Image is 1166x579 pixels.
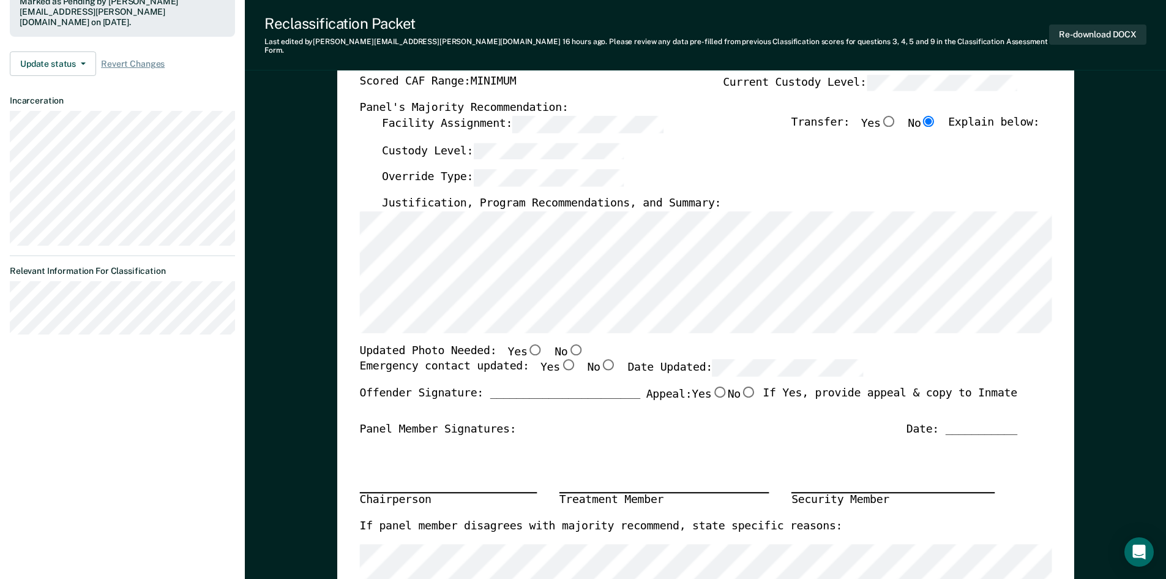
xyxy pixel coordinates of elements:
div: Panel's Majority Recommendation: [359,101,1017,116]
input: Yes [711,387,727,398]
input: No [567,344,583,355]
div: Open Intercom Messenger [1124,537,1154,567]
div: Offender Signature: _______________________ If Yes, provide appeal & copy to Inmate [359,387,1017,422]
label: If panel member disagrees with majority recommend, state specific reasons: [359,520,842,534]
label: Yes [540,360,575,377]
label: No [908,115,937,132]
label: Justification, Program Recommendations, and Summary: [381,196,720,211]
input: Yes [880,115,896,126]
label: Date Updated: [627,360,863,377]
dt: Relevant Information For Classification [10,266,235,276]
label: Yes [861,115,896,132]
dt: Incarceration [10,96,235,106]
label: Yes [692,387,727,403]
label: No [587,360,616,377]
div: Last edited by [PERSON_NAME][EMAIL_ADDRESS][PERSON_NAME][DOMAIN_NAME] . Please review any data pr... [264,37,1049,55]
label: Facility Assignment: [381,115,662,132]
input: Override Type: [473,169,624,186]
input: No [600,360,616,371]
input: Yes [559,360,575,371]
label: Custody Level: [381,142,624,159]
input: No [741,387,757,398]
div: Inmate agrees to waive 48 hr. hearing notice: __ [704,48,1017,74]
label: Current Custody Level: [723,74,1017,91]
button: Re-download DOCX [1049,25,1146,45]
button: Update status [10,51,96,76]
div: Security Member [791,493,995,509]
input: Yes [527,344,543,355]
label: Yes [507,344,543,360]
div: Transfer: Explain below: [791,115,1039,142]
div: Updated Photo Needed: [359,344,583,360]
input: Current Custody Level: [866,74,1017,91]
div: Incompatibles: [359,48,538,74]
input: Date Updated: [712,360,862,377]
input: Custody Level: [473,142,624,159]
input: Facility Assignment: [512,115,663,132]
label: Appeal: [646,387,757,412]
div: Reclassification Packet [264,15,1049,32]
span: Revert Changes [101,59,165,69]
label: Scored CAF Range: MINIMUM [359,74,516,91]
label: No [555,344,584,360]
div: Chairperson [359,493,537,509]
input: No [921,115,936,126]
label: Override Type: [381,169,624,186]
label: No [727,387,757,403]
div: Panel Member Signatures: [359,422,516,437]
div: Treatment Member [559,493,769,509]
span: 16 hours ago [562,37,606,46]
div: Date: ___________ [906,422,1017,437]
div: Emergency contact updated: [359,360,863,387]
